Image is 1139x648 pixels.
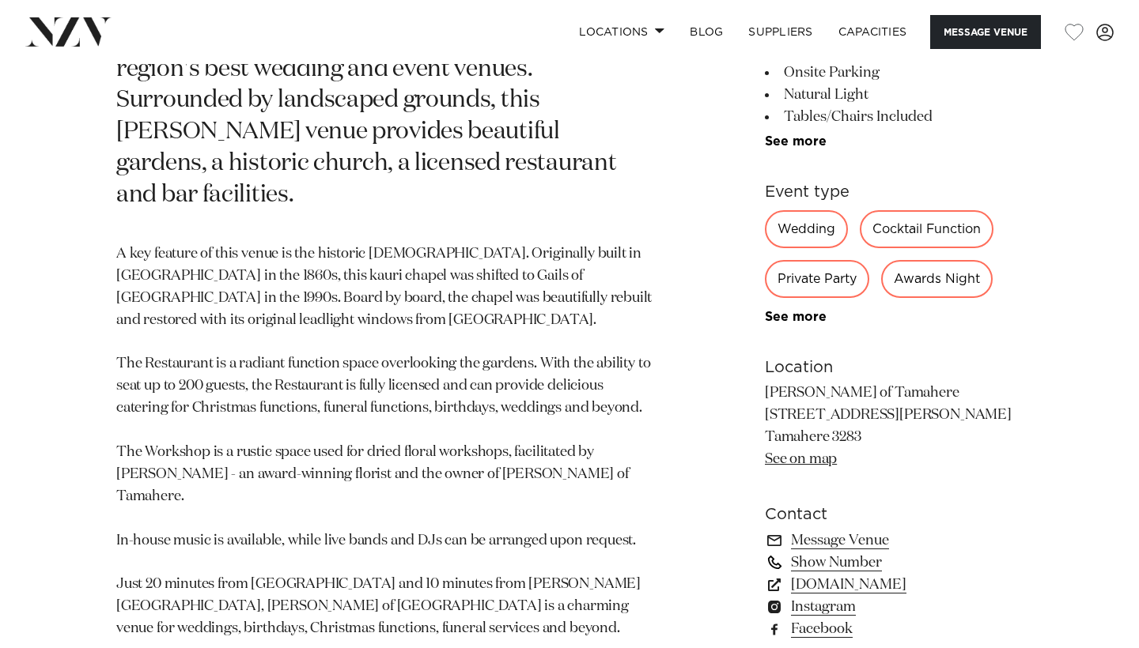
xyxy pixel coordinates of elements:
a: Message Venue [765,529,1023,552]
h6: Location [765,356,1023,379]
a: Instagram [765,596,1023,618]
li: Natural Light [765,84,1023,106]
a: Locations [566,15,677,49]
li: Tables/Chairs Included [765,106,1023,128]
a: BLOG [677,15,736,49]
a: [DOMAIN_NAME] [765,574,1023,596]
div: Private Party [765,260,869,298]
div: Wedding [765,210,848,248]
a: Show Number [765,552,1023,574]
a: Facebook [765,618,1023,640]
p: [PERSON_NAME] of Tamahere [STREET_ADDRESS][PERSON_NAME] Tamahere 3283 [765,382,1023,471]
a: See on map [765,452,837,466]
div: Cocktail Function [860,210,993,248]
h6: Contact [765,503,1023,526]
p: A key feature of this venue is the historic [DEMOGRAPHIC_DATA]. Originally built in [GEOGRAPHIC_D... [116,243,653,640]
a: Capacities [826,15,920,49]
img: nzv-logo.png [25,17,112,46]
li: Onsite Parking [765,62,1023,84]
button: Message Venue [930,15,1041,49]
a: SUPPLIERS [736,15,825,49]
div: Awards Night [881,260,993,298]
h6: Event type [765,180,1023,204]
